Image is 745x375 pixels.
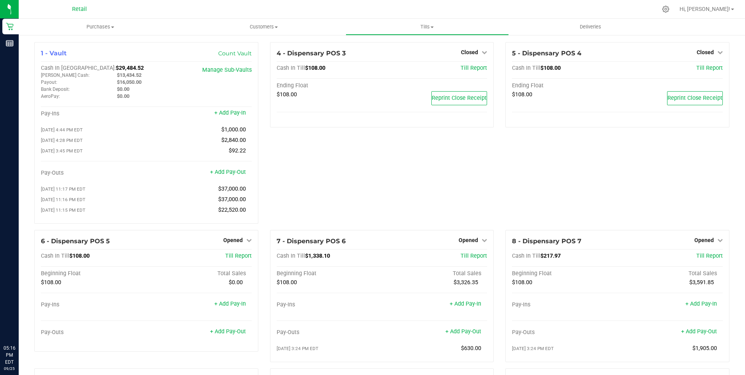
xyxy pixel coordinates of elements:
div: Pay-Ins [277,301,382,308]
a: + Add Pay-Out [210,169,246,175]
span: Payout: [41,80,57,85]
a: Tills [346,19,509,35]
a: + Add Pay-In [214,110,246,116]
span: $1,338.10 [305,253,330,259]
span: Opened [459,237,478,243]
span: $108.00 [69,253,90,259]
span: Reprint Close Receipt [667,95,722,101]
span: Closed [461,49,478,55]
div: Total Sales [382,270,487,277]
span: $630.00 [461,345,481,352]
a: Till Report [225,253,252,259]
a: + Add Pay-Out [681,328,717,335]
span: 6 - Dispensary POS 5 [41,237,110,245]
span: Deliveries [569,23,612,30]
span: $108.00 [540,65,561,71]
span: [DATE] 3:45 PM EDT [41,148,83,154]
span: $108.00 [305,65,325,71]
span: $29,484.52 [116,65,144,71]
span: $108.00 [512,91,532,98]
div: Total Sales [146,270,251,277]
span: 7 - Dispensary POS 6 [277,237,346,245]
iframe: Resource center [8,313,31,336]
div: Pay-Outs [512,329,617,336]
span: $37,000.00 [218,196,246,203]
div: Pay-Outs [41,170,146,177]
div: Pay-Outs [277,329,382,336]
div: Total Sales [618,270,723,277]
div: Pay-Ins [41,110,146,117]
span: $22,520.00 [218,207,246,213]
span: [DATE] 11:15 PM EDT [41,207,85,213]
span: Purchases [19,23,182,30]
button: Reprint Close Receipt [667,91,723,105]
a: Till Report [461,253,487,259]
a: Till Report [696,65,723,71]
span: Cash In Till [41,253,69,259]
span: $108.00 [41,279,61,286]
span: $0.00 [117,86,129,92]
a: Purchases [19,19,182,35]
span: 1 - Vault [41,50,67,57]
span: $92.22 [229,147,246,154]
inline-svg: Reports [6,39,14,47]
span: $37,000.00 [218,186,246,192]
span: $1,905.00 [692,345,717,352]
a: Till Report [461,65,487,71]
span: Cash In [GEOGRAPHIC_DATA]: [41,65,116,71]
a: + Add Pay-In [450,301,481,307]
a: Manage Sub-Vaults [202,67,252,73]
span: Cash In Till [512,65,540,71]
div: Ending Float [512,82,617,89]
div: Beginning Float [512,270,617,277]
iframe: Resource center unread badge [23,311,32,321]
span: 8 - Dispensary POS 7 [512,237,581,245]
span: AeroPay: [41,94,60,99]
div: Beginning Float [41,270,146,277]
span: [DATE] 11:16 PM EDT [41,197,85,202]
span: Opened [223,237,243,243]
span: Closed [697,49,714,55]
a: + Add Pay-Out [210,328,246,335]
span: $13,434.52 [117,72,141,78]
span: $108.00 [277,91,297,98]
div: Beginning Float [277,270,382,277]
p: 05:16 PM EDT [4,345,15,366]
span: [DATE] 4:28 PM EDT [41,138,83,143]
span: $0.00 [117,93,129,99]
span: $108.00 [512,279,532,286]
span: Cash In Till [277,253,305,259]
span: Cash In Till [277,65,305,71]
span: $3,591.85 [689,279,714,286]
p: 09/25 [4,366,15,371]
span: 4 - Dispensary POS 3 [277,50,346,57]
a: Customers [182,19,345,35]
span: $2,840.00 [221,137,246,143]
span: $1,000.00 [221,126,246,133]
span: Retail [72,6,87,12]
span: Bank Deposit: [41,87,70,92]
span: $16,050.00 [117,79,141,85]
a: Count Vault [218,50,252,57]
a: Till Report [696,253,723,259]
span: $0.00 [229,279,243,286]
span: [PERSON_NAME] Cash: [41,73,90,78]
div: Ending Float [277,82,382,89]
inline-svg: Retail [6,23,14,30]
span: [DATE] 4:44 PM EDT [41,127,83,133]
a: + Add Pay-In [685,301,717,307]
span: Tills [346,23,508,30]
span: Customers [182,23,345,30]
span: [DATE] 11:17 PM EDT [41,186,85,192]
a: Deliveries [509,19,672,35]
span: Opened [694,237,714,243]
span: Reprint Close Receipt [432,95,487,101]
span: [DATE] 3:24 PM EDT [277,346,318,351]
span: Cash In Till [512,253,540,259]
span: $3,326.35 [454,279,478,286]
